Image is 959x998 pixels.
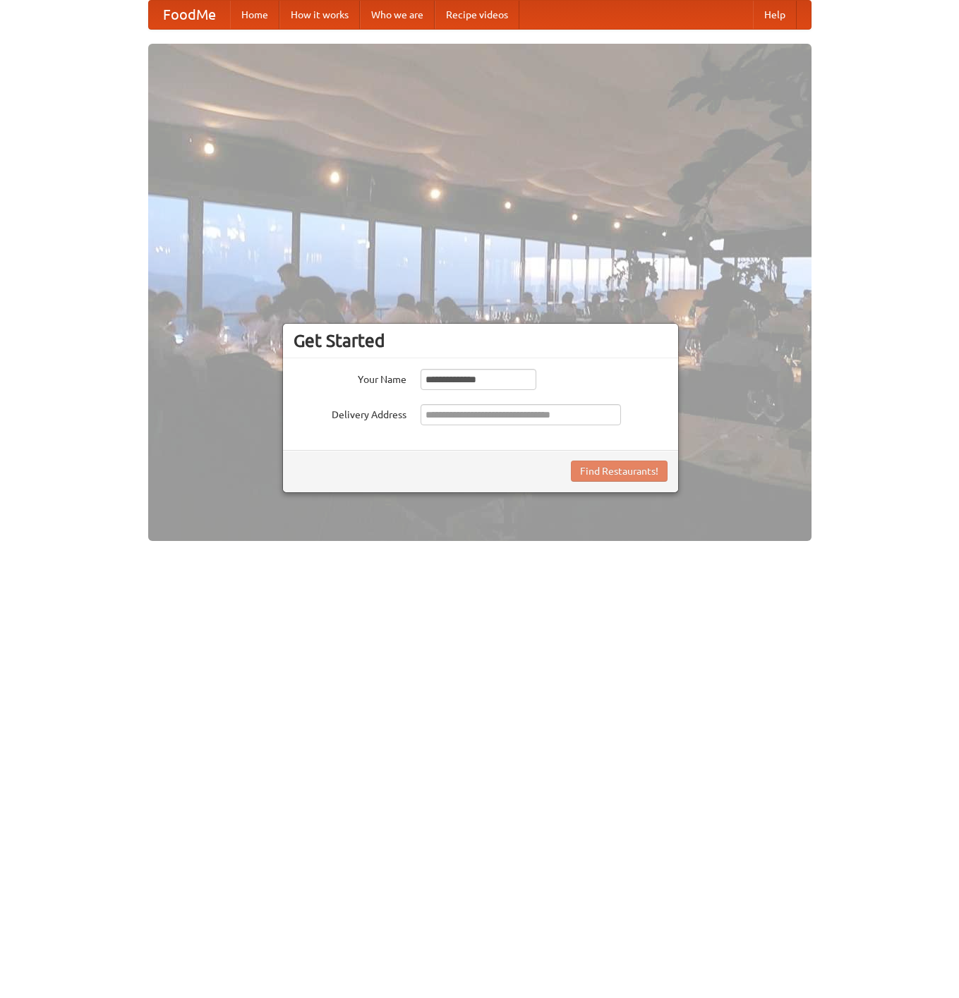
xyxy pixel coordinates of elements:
[230,1,279,29] a: Home
[149,1,230,29] a: FoodMe
[294,330,668,351] h3: Get Started
[360,1,435,29] a: Who we are
[435,1,519,29] a: Recipe videos
[294,404,406,422] label: Delivery Address
[279,1,360,29] a: How it works
[294,369,406,387] label: Your Name
[753,1,797,29] a: Help
[571,461,668,482] button: Find Restaurants!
